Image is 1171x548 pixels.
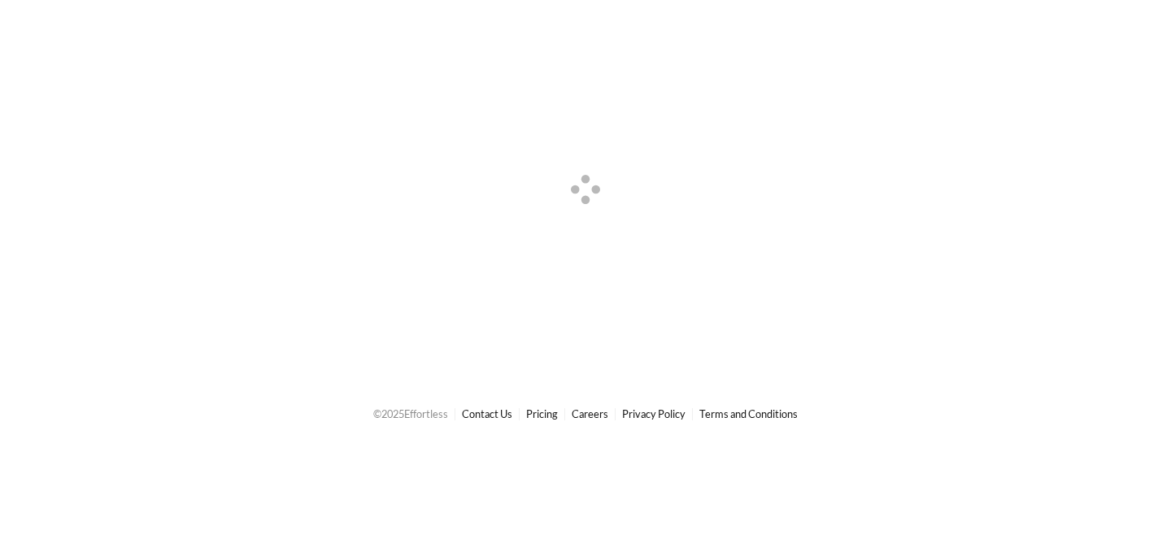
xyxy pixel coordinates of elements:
[572,407,608,420] a: Careers
[699,407,798,420] a: Terms and Conditions
[526,407,558,420] a: Pricing
[462,407,512,420] a: Contact Us
[622,407,686,420] a: Privacy Policy
[373,407,448,420] span: © 2025 Effortless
